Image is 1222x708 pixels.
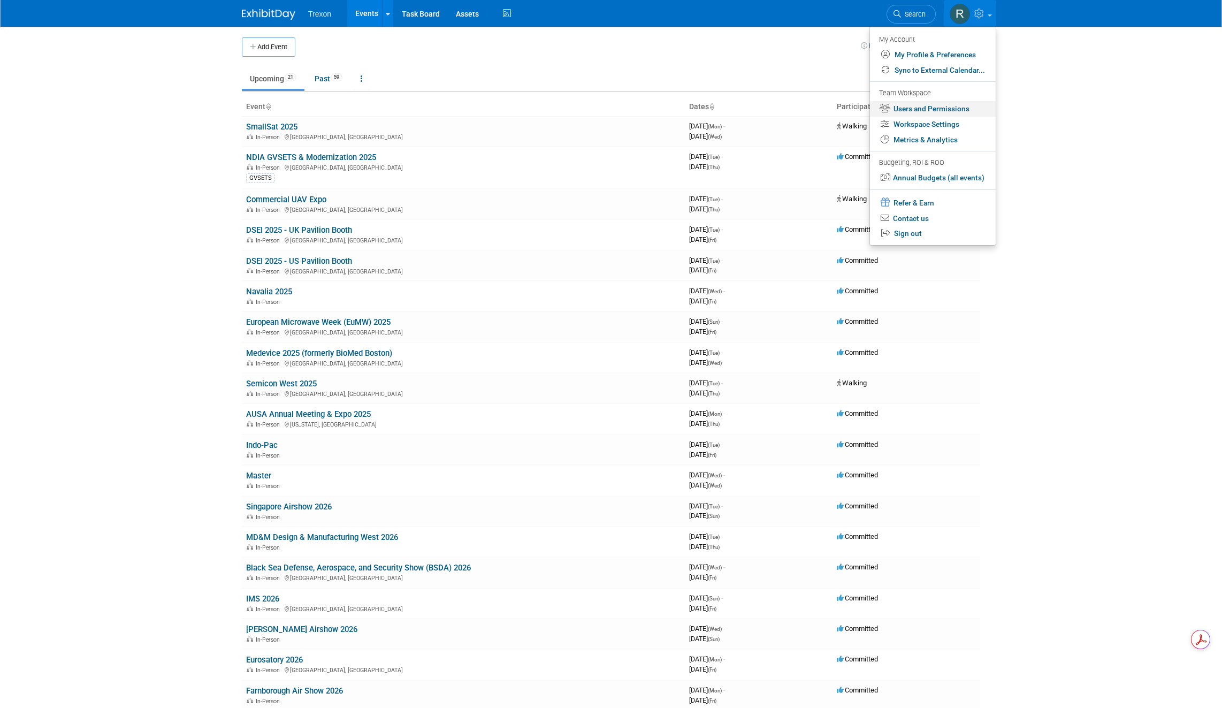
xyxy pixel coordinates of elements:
[246,173,275,183] div: GVSETS
[837,655,878,663] span: Committed
[689,532,723,540] span: [DATE]
[247,329,253,334] img: In-Person Event
[247,698,253,703] img: In-Person Event
[721,532,723,540] span: -
[837,287,878,295] span: Committed
[708,227,720,233] span: (Tue)
[689,409,725,417] span: [DATE]
[708,124,722,130] span: (Mon)
[246,287,292,296] a: Navalia 2025
[689,512,720,520] span: [DATE]
[708,575,716,581] span: (Fri)
[689,235,716,243] span: [DATE]
[247,360,253,366] img: In-Person Event
[247,164,253,170] img: In-Person Event
[723,122,725,130] span: -
[723,563,725,571] span: -
[242,98,685,116] th: Event
[708,442,720,448] span: (Tue)
[708,207,720,212] span: (Thu)
[721,502,723,510] span: -
[708,636,720,642] span: (Sun)
[256,237,283,244] span: In-Person
[837,317,878,325] span: Committed
[247,667,253,672] img: In-Person Event
[689,328,716,336] span: [DATE]
[723,625,725,633] span: -
[723,471,725,479] span: -
[307,68,350,89] a: Past59
[256,299,283,306] span: In-Person
[689,287,725,295] span: [DATE]
[246,328,681,336] div: [GEOGRAPHIC_DATA], [GEOGRAPHIC_DATA]
[247,207,253,212] img: In-Person Event
[689,604,716,612] span: [DATE]
[689,389,720,397] span: [DATE]
[685,98,833,116] th: Dates
[879,88,985,100] div: Team Workspace
[246,122,297,132] a: SmallSat 2025
[708,391,720,397] span: (Thu)
[256,329,283,336] span: In-Person
[246,256,352,266] a: DSEI 2025 - US Pavilion Booth
[837,440,878,448] span: Committed
[246,440,278,450] a: Indo-Pac
[870,226,996,241] a: Sign out
[246,563,471,573] a: Black Sea Defense, Aerospace, and Security Show (BSDA) 2026
[247,544,253,550] img: In-Person Event
[708,411,722,417] span: (Mon)
[721,225,723,233] span: -
[247,391,253,396] img: In-Person Event
[246,317,391,327] a: European Microwave Week (EuMW) 2025
[689,256,723,264] span: [DATE]
[837,348,878,356] span: Committed
[256,207,283,214] span: In-Person
[242,37,295,57] button: Add Event
[246,420,681,428] div: [US_STATE], [GEOGRAPHIC_DATA]
[246,502,332,512] a: Singapore Airshow 2026
[708,319,720,325] span: (Sun)
[246,573,681,582] div: [GEOGRAPHIC_DATA], [GEOGRAPHIC_DATA]
[870,132,996,148] a: Metrics & Analytics
[689,205,720,213] span: [DATE]
[689,625,725,633] span: [DATE]
[708,350,720,356] span: (Tue)
[256,360,283,367] span: In-Person
[708,544,720,550] span: (Thu)
[833,98,980,116] th: Participation
[265,102,271,111] a: Sort by Event Name
[247,636,253,642] img: In-Person Event
[709,102,714,111] a: Sort by Start Date
[870,47,996,63] a: My Profile & Preferences
[689,163,720,171] span: [DATE]
[256,452,283,459] span: In-Person
[689,686,725,694] span: [DATE]
[708,698,716,704] span: (Fri)
[246,225,352,235] a: DSEI 2025 - UK Pavilion Booth
[689,122,725,130] span: [DATE]
[246,379,317,389] a: Semicon West 2025
[837,225,878,233] span: Committed
[689,225,723,233] span: [DATE]
[246,625,357,634] a: [PERSON_NAME] Airshow 2026
[723,409,725,417] span: -
[870,117,996,132] a: Workspace Settings
[246,665,681,674] div: [GEOGRAPHIC_DATA], [GEOGRAPHIC_DATA]
[837,379,867,387] span: Walking
[256,134,283,141] span: In-Person
[689,573,716,581] span: [DATE]
[246,195,326,204] a: Commercial UAV Expo
[246,594,279,604] a: IMS 2026
[950,4,970,24] img: Ryan Flores
[246,163,681,171] div: [GEOGRAPHIC_DATA], [GEOGRAPHIC_DATA]
[689,563,725,571] span: [DATE]
[879,33,985,45] div: My Account
[721,379,723,387] span: -
[689,266,716,274] span: [DATE]
[247,514,253,519] img: In-Person Event
[689,481,722,489] span: [DATE]
[721,594,723,602] span: -
[708,237,716,243] span: (Fri)
[256,421,283,428] span: In-Person
[256,575,283,582] span: In-Person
